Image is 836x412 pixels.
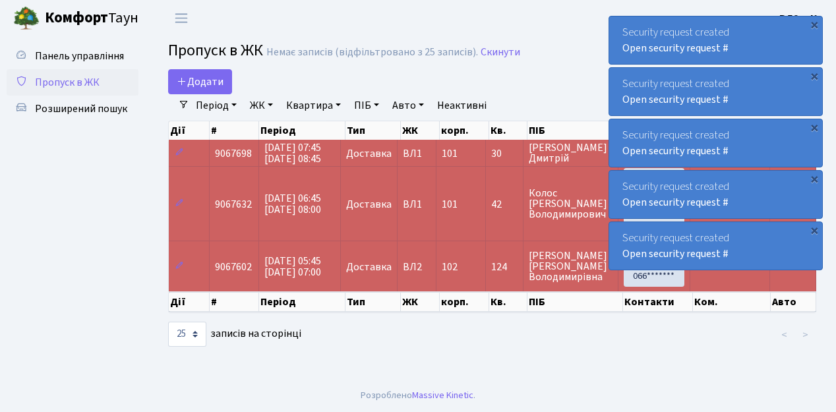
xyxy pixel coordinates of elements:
[403,148,430,159] span: ВЛ1
[266,46,478,59] div: Немає записів (відфільтровано з 25 записів).
[387,94,429,117] a: Авто
[403,199,430,210] span: ВЛ1
[210,292,258,312] th: #
[609,119,822,167] div: Security request created
[7,96,138,122] a: Розширений пошук
[623,292,692,312] th: Контакти
[771,292,816,312] th: Авто
[442,260,458,274] span: 102
[527,292,624,312] th: ПІБ
[264,140,321,166] span: [DATE] 07:45 [DATE] 08:45
[693,292,771,312] th: Ком.
[45,7,138,30] span: Таун
[622,92,729,107] a: Open security request #
[349,94,384,117] a: ПІБ
[7,43,138,69] a: Панель управління
[609,16,822,64] div: Security request created
[191,94,242,117] a: Період
[622,247,729,261] a: Open security request #
[35,75,100,90] span: Пропуск в ЖК
[529,188,612,220] span: Колос [PERSON_NAME] Володимирович
[169,121,210,140] th: Дії
[622,144,729,158] a: Open security request #
[345,292,401,312] th: Тип
[215,197,252,212] span: 9067632
[403,262,430,272] span: ВЛ2
[432,94,492,117] a: Неактивні
[215,146,252,161] span: 9067698
[281,94,346,117] a: Квартира
[401,292,439,312] th: ЖК
[489,292,527,312] th: Кв.
[345,121,401,140] th: Тип
[215,260,252,274] span: 9067602
[609,171,822,218] div: Security request created
[210,121,258,140] th: #
[245,94,278,117] a: ЖК
[346,148,392,159] span: Доставка
[779,11,820,26] a: ВЛ2 -. К.
[609,222,822,270] div: Security request created
[527,121,624,140] th: ПІБ
[35,102,127,116] span: Розширений пошук
[168,39,263,62] span: Пропуск в ЖК
[45,7,108,28] b: Комфорт
[169,292,210,312] th: Дії
[401,121,439,140] th: ЖК
[168,69,232,94] a: Додати
[491,199,518,210] span: 42
[529,142,612,163] span: [PERSON_NAME] Дмитрій
[35,49,124,63] span: Панель управління
[442,197,458,212] span: 101
[491,262,518,272] span: 124
[412,388,473,402] a: Massive Kinetic
[808,69,821,82] div: ×
[808,223,821,237] div: ×
[346,262,392,272] span: Доставка
[168,322,301,347] label: записів на сторінці
[440,121,489,140] th: корп.
[808,18,821,31] div: ×
[622,195,729,210] a: Open security request #
[622,41,729,55] a: Open security request #
[264,254,321,280] span: [DATE] 05:45 [DATE] 07:00
[808,121,821,134] div: ×
[491,148,518,159] span: 30
[177,74,224,89] span: Додати
[264,191,321,217] span: [DATE] 06:45 [DATE] 08:00
[489,121,527,140] th: Кв.
[609,68,822,115] div: Security request created
[440,292,489,312] th: корп.
[165,7,198,29] button: Переключити навігацію
[259,121,345,140] th: Період
[361,388,475,403] div: Розроблено .
[529,250,612,282] span: [PERSON_NAME] [PERSON_NAME] Володимирівна
[442,146,458,161] span: 101
[7,69,138,96] a: Пропуск в ЖК
[481,46,520,59] a: Скинути
[259,292,345,312] th: Період
[808,172,821,185] div: ×
[168,322,206,347] select: записів на сторінці
[13,5,40,32] img: logo.png
[346,199,392,210] span: Доставка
